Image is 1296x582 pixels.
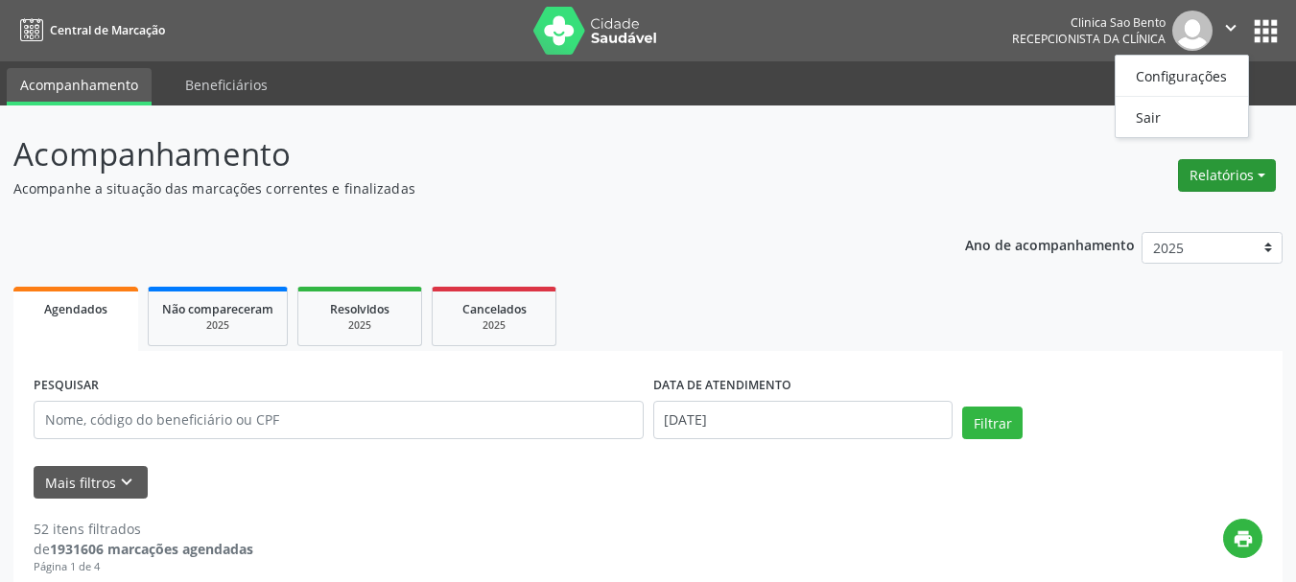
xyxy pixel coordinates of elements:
[1012,14,1166,31] div: Clinica Sao Bento
[1116,62,1248,89] a: Configurações
[653,371,791,401] label: DATA DE ATENDIMENTO
[162,318,273,333] div: 2025
[34,371,99,401] label: PESQUISAR
[1012,31,1166,47] span: Recepcionista da clínica
[1223,519,1262,558] button: print
[34,539,253,559] div: de
[162,301,273,317] span: Não compareceram
[13,130,902,178] p: Acompanhamento
[1172,11,1213,51] img: img
[172,68,281,102] a: Beneficiários
[1116,104,1248,130] a: Sair
[653,401,954,439] input: Selecione um intervalo
[1233,528,1254,549] i: print
[965,232,1135,256] p: Ano de acompanhamento
[1249,14,1283,48] button: apps
[116,472,137,493] i: keyboard_arrow_down
[1178,159,1276,192] button: Relatórios
[34,559,253,575] div: Página 1 de 4
[7,68,152,105] a: Acompanhamento
[13,178,902,198] p: Acompanhe a situação das marcações correntes e finalizadas
[1220,17,1241,38] i: 
[1115,55,1249,138] ul: 
[1213,11,1249,51] button: 
[446,318,542,333] div: 2025
[330,301,389,317] span: Resolvidos
[44,301,107,317] span: Agendados
[962,407,1023,439] button: Filtrar
[34,401,644,439] input: Nome, código do beneficiário ou CPF
[34,519,253,539] div: 52 itens filtrados
[462,301,527,317] span: Cancelados
[312,318,408,333] div: 2025
[50,540,253,558] strong: 1931606 marcações agendadas
[34,466,148,500] button: Mais filtroskeyboard_arrow_down
[13,14,165,46] a: Central de Marcação
[50,22,165,38] span: Central de Marcação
